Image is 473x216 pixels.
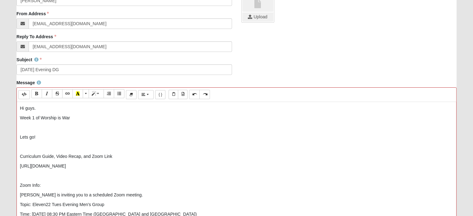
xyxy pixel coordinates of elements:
[72,89,83,98] button: Recent Color
[189,90,200,99] button: Undo (CTRL+Z)
[20,182,453,189] p: Zoom Info:
[42,89,52,98] button: Italic (CTRL+I)
[155,90,166,99] button: Merge Field
[114,89,124,98] button: Unordered list (CTRL+SHIFT+NUM7)
[169,90,178,99] button: Paste Text
[20,115,453,121] p: Week 1 of Worship is War
[16,57,42,63] label: Subject
[20,163,453,169] p: [URL][DOMAIN_NAME]
[20,134,453,140] p: Lets go!
[31,89,42,98] button: Bold (CTRL+B)
[20,192,453,198] p: [PERSON_NAME] is inviting you to a scheduled Zoom meeting.
[18,90,30,99] button: Code Editor
[178,90,188,99] button: Paste from Word
[62,89,73,98] button: Link (CTRL+K)
[16,34,56,40] label: Reply To Address
[104,89,114,98] button: Ordered list (CTRL+SHIFT+NUM8)
[83,89,89,98] button: More Color
[199,90,210,99] button: Redo (CTRL+Y)
[138,90,153,99] button: Paragraph
[16,80,41,86] label: Message
[20,201,453,208] p: Topic: Eleven22 Tues Evening Men's Group
[16,11,49,17] label: From Address
[20,105,453,112] p: Hi guys.
[126,90,137,99] button: Remove Font Style (CTRL+\)
[20,153,453,160] p: Curriculum Guide, Video Recap, and Zoom Link
[52,89,63,98] button: Strikethrough (CTRL+SHIFT+S)
[89,89,104,98] button: Style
